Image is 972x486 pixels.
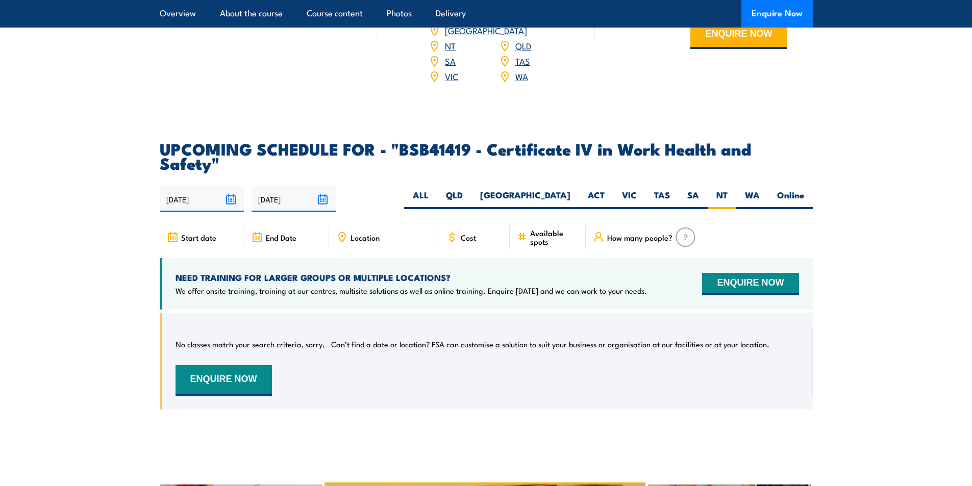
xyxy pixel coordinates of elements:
label: ACT [579,189,613,209]
label: TAS [645,189,679,209]
a: VIC [445,70,458,82]
label: ALL [404,189,437,209]
a: WA [515,70,528,82]
label: NT [708,189,736,209]
label: QLD [437,189,471,209]
input: To date [252,186,336,212]
p: No classes match your search criteria, sorry. [176,339,325,349]
h4: NEED TRAINING FOR LARGER GROUPS OR MULTIPLE LOCATIONS? [176,272,647,283]
label: Online [768,189,813,209]
span: End Date [266,233,296,242]
input: From date [160,186,244,212]
a: TAS [515,55,530,67]
label: VIC [613,189,645,209]
span: Available spots [530,228,579,246]
h2: UPCOMING SCHEDULE FOR - "BSB41419 - Certificate IV in Work Health and Safety" [160,141,813,170]
a: SA [445,55,456,67]
span: Cost [461,233,476,242]
label: SA [679,189,708,209]
button: ENQUIRE NOW [176,365,272,396]
label: WA [736,189,768,209]
a: QLD [515,39,531,52]
label: [GEOGRAPHIC_DATA] [471,189,579,209]
button: ENQUIRE NOW [702,273,799,295]
span: Location [351,233,380,242]
span: How many people? [607,233,672,242]
p: Can’t find a date or location? FSA can customise a solution to suit your business or organisation... [331,339,769,349]
button: ENQUIRE NOW [690,21,787,49]
span: Start date [181,233,216,242]
p: We offer onsite training, training at our centres, multisite solutions as well as online training... [176,286,647,296]
a: NT [445,39,456,52]
a: [GEOGRAPHIC_DATA] [445,24,527,36]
